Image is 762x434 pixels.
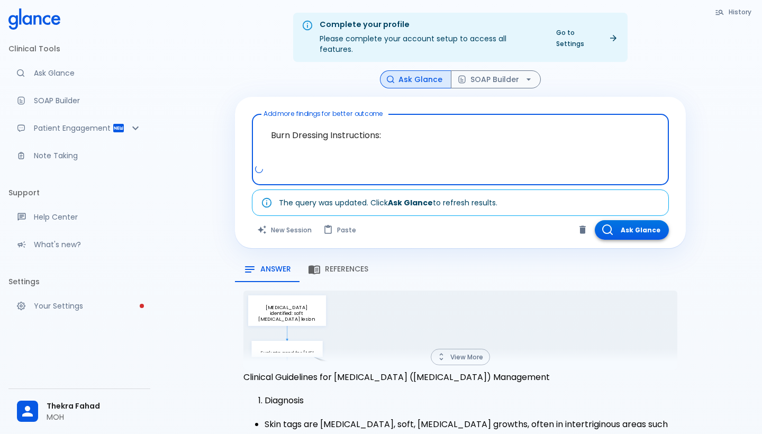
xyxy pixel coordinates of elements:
li: Clinical Tools [8,36,150,61]
strong: Ask Glance [388,197,433,208]
li: Support [8,180,150,205]
p: Clinical Guidelines for [MEDICAL_DATA] ([MEDICAL_DATA]) Management [243,370,677,385]
div: The query was updated. Click to refresh results. [279,193,497,212]
p: [MEDICAL_DATA] identified: soft [MEDICAL_DATA] lesion in typical area [257,304,317,327]
p: What's new? [34,239,142,250]
li: Settings [8,269,150,294]
div: Please complete your account setup to access all features. [320,16,541,59]
p: Ask Glance [34,68,142,78]
button: Clears all inputs and results. [252,220,318,240]
div: Recent updates and feature releases [8,233,150,256]
p: Note Taking [34,150,142,161]
a: Moramiz: Find ICD10AM codes instantly [8,61,150,85]
a: Docugen: Compose a clinical documentation in seconds [8,89,150,112]
a: Please complete account setup [8,294,150,318]
span: Thekra Fahad [47,401,142,412]
div: Patient Reports & Referrals [8,116,150,140]
textarea: Burn Dressing Instructions: [259,119,661,164]
button: SOAP Builder [451,70,541,89]
button: Ask Glance [380,70,451,89]
p: SOAP Builder [34,95,142,106]
a: Go to Settings [550,25,623,51]
a: Get help from our support team [8,205,150,229]
button: View More [431,349,490,365]
span: References [325,265,368,274]
p: MOH [47,412,142,422]
span: Answer [260,265,291,274]
label: Add more findings for better outcome [264,109,383,118]
div: Thekra FahadMOH [8,393,150,430]
p: Patient Engagement [34,123,112,133]
a: Advanced note-taking [8,144,150,167]
p: Your Settings [34,301,142,311]
p: Help Center [34,212,142,222]
button: Paste from clipboard [318,220,362,240]
div: Complete your profile [320,19,541,31]
button: Ask Glance [595,220,669,240]
button: Clear [575,222,591,238]
button: History [710,4,758,20]
li: Diagnosis [265,393,677,409]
